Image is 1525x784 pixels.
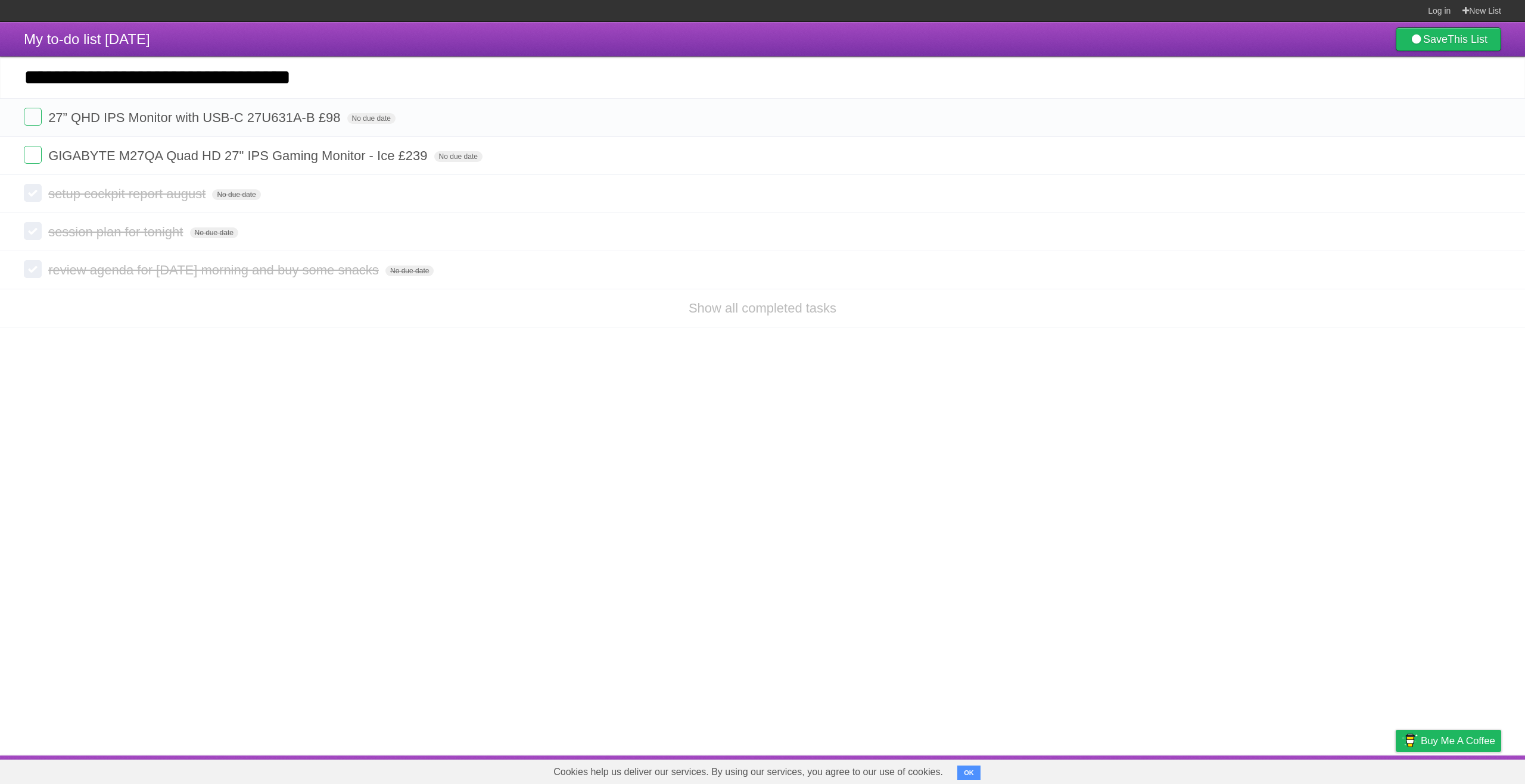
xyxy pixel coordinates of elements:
span: My to-do list [DATE] [24,31,150,47]
button: OK [957,766,981,780]
label: Done [24,146,42,164]
a: Suggest a feature [1426,758,1501,781]
a: Terms [1340,758,1366,781]
span: No due date [212,189,260,200]
img: Buy me a coffee [1402,730,1418,751]
span: setup cockpit report august [48,186,208,201]
span: No due date [385,266,434,276]
a: SaveThis List [1396,27,1501,51]
span: No due date [434,151,483,162]
a: Show all completed tasks [689,301,836,316]
label: Done [24,222,42,240]
a: About [1237,758,1262,781]
span: GIGABYTE M27QA Quad HD 27" IPS Gaming Monitor - Ice £239 [48,148,430,163]
a: Buy me a coffee [1396,730,1501,752]
span: 27” QHD IPS Monitor with USB-C 27U631A-B £98 [48,110,343,125]
span: review agenda for [DATE] morning and buy some snacks [48,263,382,277]
a: Developers [1277,758,1325,781]
label: Done [24,184,42,202]
span: No due date [347,113,396,124]
span: No due date [190,227,238,238]
span: Cookies help us deliver our services. By using our services, you agree to our use of cookies. [541,760,955,784]
label: Done [24,260,42,278]
b: This List [1448,33,1487,45]
span: session plan for tonight [48,224,186,239]
span: Buy me a coffee [1421,730,1495,751]
a: Privacy [1380,758,1411,781]
label: Done [24,108,42,126]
